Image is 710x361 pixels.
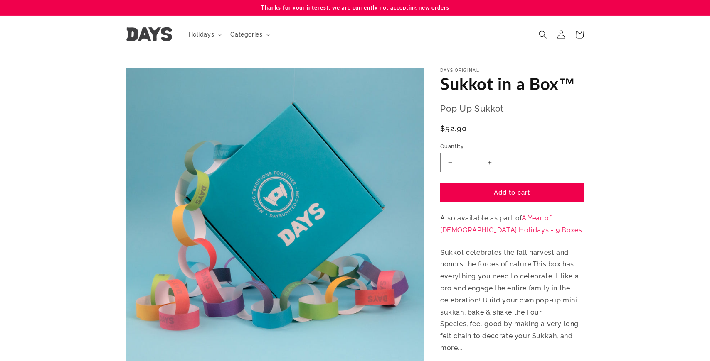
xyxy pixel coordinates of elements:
[440,123,467,134] span: $52.90
[126,27,172,41] img: Days United
[440,249,579,352] span: Sukkot celebrates the fall harvest and honors the forces of nature. This box has everything you n...
[534,25,552,44] summary: Search
[440,214,582,234] a: A Year of [DEMOGRAPHIC_DATA] Holidays - 9 Boxes
[440,73,584,95] h1: Sukkot in a Box™
[440,142,584,151] label: Quantity
[440,183,584,202] button: Add to cart
[230,31,262,38] span: Categories
[440,101,584,117] p: Pop Up Sukkot
[225,26,274,43] summary: Categories
[184,26,226,43] summary: Holidays
[440,68,584,73] p: Days Original
[189,31,214,38] span: Holidays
